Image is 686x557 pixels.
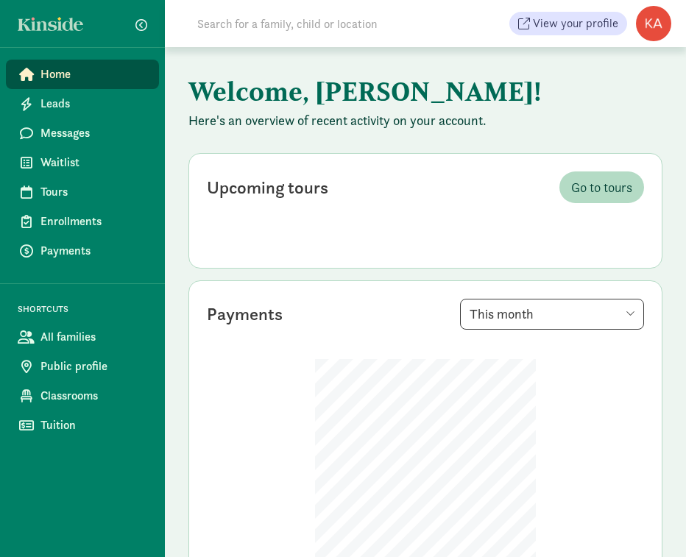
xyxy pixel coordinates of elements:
input: Search for a family, child or location [188,9,509,38]
span: Go to tours [571,177,632,197]
a: Tours [6,177,159,207]
a: Go to tours [559,171,644,203]
span: Public profile [40,358,147,375]
span: View your profile [533,15,618,32]
div: Upcoming tours [207,174,328,201]
iframe: Chat Widget [612,486,686,557]
p: Here's an overview of recent activity on your account. [188,112,662,130]
a: Tuition [6,411,159,440]
a: View your profile [509,12,627,35]
span: Tuition [40,416,147,434]
a: Enrollments [6,207,159,236]
a: Payments [6,236,159,266]
span: Tours [40,183,147,201]
span: Waitlist [40,154,147,171]
a: Classrooms [6,381,159,411]
a: Messages [6,118,159,148]
span: All families [40,328,147,346]
a: Public profile [6,352,159,381]
a: Home [6,60,159,89]
span: Home [40,65,147,83]
span: Enrollments [40,213,147,230]
a: Waitlist [6,148,159,177]
span: Classrooms [40,387,147,405]
div: Payments [207,301,283,327]
span: Messages [40,124,147,142]
a: Leads [6,89,159,118]
span: Leads [40,95,147,113]
span: Payments [40,242,147,260]
a: All families [6,322,159,352]
h1: Welcome, [PERSON_NAME]! [188,71,662,112]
